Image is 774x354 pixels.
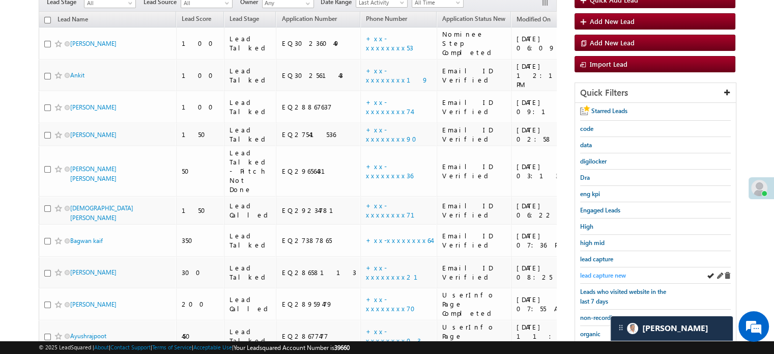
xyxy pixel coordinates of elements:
[517,322,580,350] div: [DATE] 11:18 PM
[182,299,219,309] div: 200
[182,71,219,80] div: 100
[366,15,407,22] span: Phone Number
[281,206,356,215] div: EQ29234781
[281,71,356,80] div: EQ30256143
[580,288,666,305] span: Leads who visited website in the last 7 days
[442,30,506,57] div: Nominee Step Completed
[193,344,232,350] a: Acceptable Use
[511,13,565,26] a: Modified On (sorted descending)
[580,157,607,165] span: digilocker
[138,277,185,291] em: Start Chat
[517,162,580,180] div: [DATE] 03:13 PM
[442,263,506,282] div: Email ID Verified
[517,34,580,52] div: [DATE] 06:09 PM
[517,295,580,313] div: [DATE] 07:55 AM
[281,236,356,245] div: EQ27387865
[442,15,505,22] span: Application Status New
[366,98,412,116] a: +xx-xxxxxxxx74
[366,162,413,180] a: +xx-xxxxxxxx36
[182,167,219,176] div: 50
[580,206,620,214] span: Engaged Leads
[580,239,605,247] span: high mid
[580,314,619,321] span: non-recording
[517,263,580,282] div: [DATE] 08:25 AM
[442,231,506,250] div: Email ID Verified
[70,131,117,139] a: [PERSON_NAME]
[281,268,356,277] div: EQ28658113
[590,38,635,47] span: Add New Lead
[182,15,211,22] span: Lead Score
[617,323,625,332] img: carter-drag
[591,107,627,115] span: Starred Leads
[281,167,356,176] div: EQ29656431
[517,125,580,144] div: [DATE] 02:58 PM
[442,322,506,350] div: UserInfo Page Completed
[52,14,93,27] a: Lead Name
[70,301,117,308] a: [PERSON_NAME]
[580,255,613,263] span: lead capture
[580,330,600,338] span: organic
[281,15,336,22] span: Application Number
[70,40,117,47] a: [PERSON_NAME]
[53,53,171,67] div: Chat with us now
[182,206,219,215] div: 150
[70,332,106,340] a: Ayushrajpoot
[167,5,191,30] div: Minimize live chat window
[39,343,350,352] span: © 2025 LeadSquared | | | | |
[580,125,593,132] span: code
[177,13,216,26] a: Lead Score
[230,15,259,22] span: Lead Stage
[366,327,421,345] a: +xx-xxxxxxxx03
[580,141,592,149] span: data
[276,13,341,26] a: Application Number
[366,201,427,219] a: +xx-xxxxxxxx71
[281,130,356,139] div: EQ27541536
[152,344,192,350] a: Terms of Service
[442,125,506,144] div: Email ID Verified
[17,53,43,67] img: d_60004797649_company_0_60004797649
[610,316,733,341] div: carter-dragCarter[PERSON_NAME]
[281,299,356,309] div: EQ28959479
[281,102,356,112] div: EQ28867637
[366,66,428,84] a: +xx-xxxxxxxx19
[230,295,272,313] div: Lead Called
[552,16,560,24] span: (sorted descending)
[442,290,506,318] div: UserInfo Page Completed
[575,83,736,103] div: Quick Filters
[70,237,103,244] a: Bagwan kaif
[230,231,272,250] div: Lead Talked
[580,190,600,198] span: eng kpi
[234,344,350,351] span: Your Leadsquared Account Number is
[627,323,638,334] img: Carter
[580,174,590,181] span: Dra
[230,125,272,144] div: Lead Talked
[70,71,84,79] a: Ankit
[70,204,133,222] a: [DEMOGRAPHIC_DATA][PERSON_NAME]
[366,295,421,313] a: +xx-xxxxxxxx70
[230,148,272,194] div: Lead Talked - Pitch Not Done
[517,62,580,89] div: [DATE] 12:12 PM
[281,332,356,341] div: EQ28677477
[110,344,151,350] a: Contact Support
[517,15,551,23] span: Modified On
[281,39,356,48] div: EQ30236049
[442,162,506,180] div: Email ID Verified
[230,327,272,345] div: Lead Talked
[442,66,506,85] div: Email ID Verified
[230,34,272,52] div: Lead Talked
[230,263,272,282] div: Lead Talked
[230,66,272,85] div: Lead Talked
[13,94,186,268] textarea: Type your message and hit 'Enter'
[334,344,350,351] span: 39660
[442,98,506,116] div: Email ID Verified
[642,323,708,333] span: Carter
[580,271,626,279] span: lead capture new
[44,17,51,23] input: Check all records
[70,103,117,111] a: [PERSON_NAME]
[182,332,219,341] div: 450
[182,236,219,245] div: 350
[182,102,219,112] div: 100
[590,17,635,25] span: Add New Lead
[182,130,219,139] div: 150
[94,344,109,350] a: About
